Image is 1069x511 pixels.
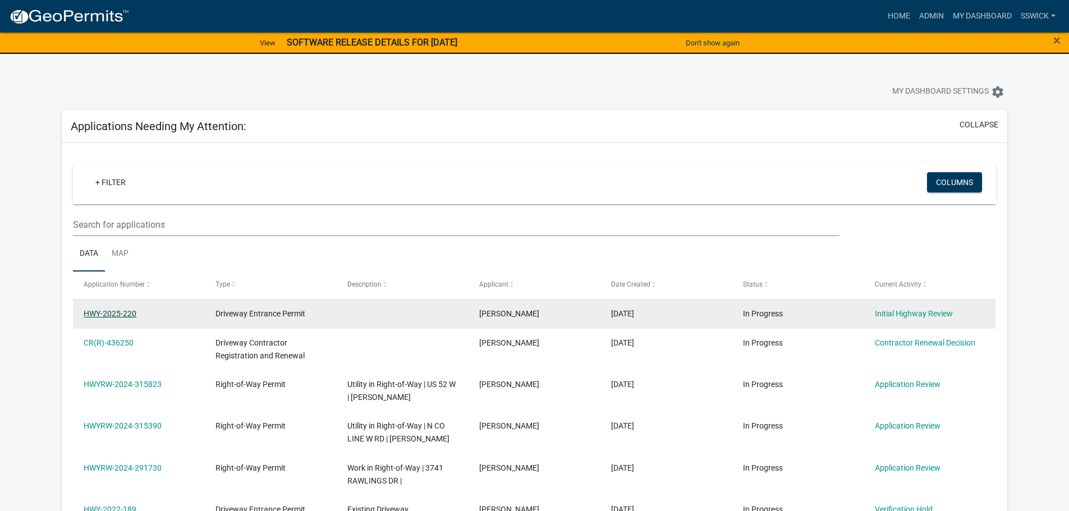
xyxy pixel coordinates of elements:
[743,463,783,472] span: In Progress
[479,380,539,389] span: Dylan Garrison
[479,338,539,347] span: Anthony Hardebeck
[73,271,205,298] datatable-header-cell: Application Number
[883,81,1013,103] button: My Dashboard Settingssettings
[215,463,286,472] span: Right-of-Way Permit
[600,271,732,298] datatable-header-cell: Date Created
[875,280,921,288] span: Current Activity
[927,172,982,192] button: Columns
[86,172,135,192] a: + Filter
[215,280,230,288] span: Type
[287,37,457,48] strong: SOFTWARE RELEASE DETAILS FOR [DATE]
[875,380,940,389] a: Application Review
[743,380,783,389] span: In Progress
[255,34,280,52] a: View
[337,271,469,298] datatable-header-cell: Description
[892,85,989,99] span: My Dashboard Settings
[915,6,948,27] a: Admin
[84,309,136,318] a: HWY-2025-220
[743,338,783,347] span: In Progress
[611,421,634,430] span: 09/24/2024
[84,280,145,288] span: Application Number
[1053,34,1061,47] button: Close
[347,421,449,443] span: Utility in Right-of-Way | N CO LINE W RD | Dylan Garrison
[71,119,246,133] h5: Applications Needing My Attention:
[875,421,940,430] a: Application Review
[611,280,650,288] span: Date Created
[215,338,305,360] span: Driveway Contractor Registration and Renewal
[991,85,1004,99] i: settings
[611,338,634,347] span: 06/16/2025
[347,280,382,288] span: Description
[743,280,763,288] span: Status
[864,271,995,298] datatable-header-cell: Current Activity
[84,421,162,430] a: HWYRW-2024-315390
[875,463,940,472] a: Application Review
[84,463,162,472] a: HWYRW-2024-291730
[84,380,162,389] a: HWYRW-2024-315823
[479,309,539,318] span: Jessica Ritchie
[948,6,1016,27] a: My Dashboard
[611,309,634,318] span: 10/07/2025
[611,463,634,472] span: 07/30/2024
[479,280,508,288] span: Applicant
[215,380,286,389] span: Right-of-Way Permit
[1053,33,1061,48] span: ×
[215,309,305,318] span: Driveway Entrance Permit
[743,309,783,318] span: In Progress
[479,421,539,430] span: Dylan Garrison
[743,421,783,430] span: In Progress
[681,34,744,52] button: Don't show again
[1016,6,1060,27] a: sswick
[347,380,456,402] span: Utility in Right-of-Way | US 52 W | Dylan Garrison
[875,338,975,347] a: Contractor Renewal Decision
[84,338,134,347] a: CR(R)-436250
[347,463,443,485] span: Work in Right-of-Way | 3741 RAWLINGS DR |
[105,236,135,272] a: Map
[732,271,864,298] datatable-header-cell: Status
[73,236,105,272] a: Data
[960,119,998,131] button: collapse
[205,271,337,298] datatable-header-cell: Type
[215,421,286,430] span: Right-of-Way Permit
[883,6,915,27] a: Home
[611,380,634,389] span: 09/24/2024
[479,463,539,472] span: Megan Toth
[469,271,600,298] datatable-header-cell: Applicant
[73,213,839,236] input: Search for applications
[875,309,953,318] a: Initial Highway Review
